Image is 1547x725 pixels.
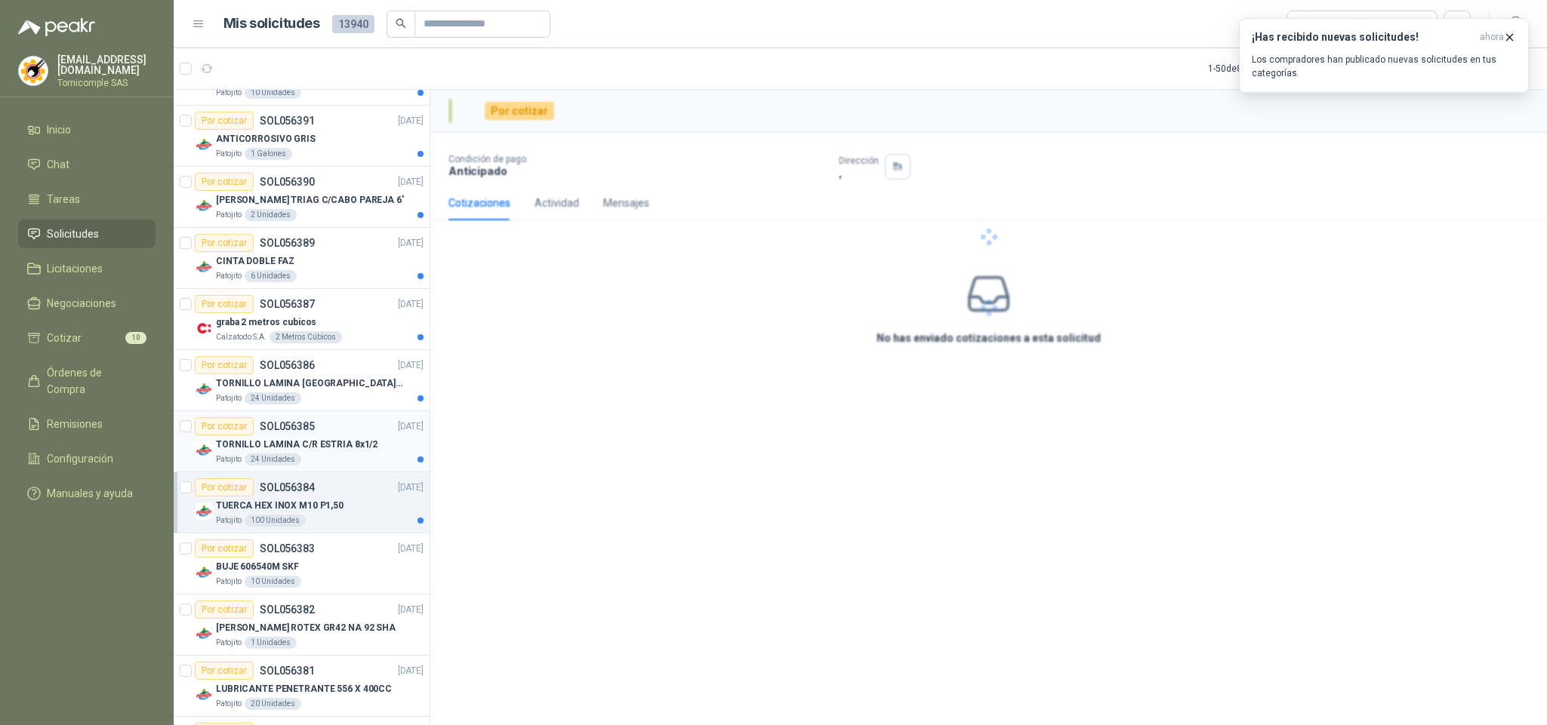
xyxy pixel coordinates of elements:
div: Por cotizar [195,173,254,191]
div: 20 Unidades [245,698,301,710]
a: Chat [18,150,156,179]
div: Por cotizar [195,295,254,313]
a: Órdenes de Compra [18,358,156,404]
p: Calzatodo S.A. [216,331,267,343]
a: Por cotizarSOL056385[DATE] Company LogoTORNILLO LAMINA C/R ESTRIA 8x1/2Patojito24 Unidades [174,411,430,472]
div: 2 Unidades [245,209,297,221]
a: Por cotizarSOL056386[DATE] Company LogoTORNILLO LAMINA [GEOGRAPHIC_DATA] 8x3/4Patojito24 Unidades [174,350,430,411]
span: Negociaciones [47,295,116,312]
div: 10 Unidades [245,87,301,99]
div: 2 Metros Cúbicos [270,331,342,343]
p: Patojito [216,453,242,465]
p: Patojito [216,392,242,404]
p: SOL056390 [260,177,315,187]
a: Negociaciones [18,289,156,318]
a: Solicitudes [18,220,156,248]
p: Patojito [216,698,242,710]
img: Logo peakr [18,18,95,36]
button: ¡Has recibido nuevas solicitudes!ahora Los compradores han publicado nuevas solicitudes en tus ca... [1239,18,1529,93]
span: Órdenes de Compra [47,364,141,398]
p: [DATE] [398,664,424,678]
p: Patojito [216,87,242,99]
div: Por cotizar [195,112,254,130]
img: Company Logo [195,686,213,704]
p: BUJE 606540M SKF [216,560,299,574]
p: SOL056389 [260,238,315,248]
p: [EMAIL_ADDRESS][DOMAIN_NAME] [57,54,156,75]
p: SOL056386 [260,360,315,370]
p: SOL056382 [260,604,315,615]
p: Patojito [216,576,242,588]
div: Por cotizar [195,417,254,435]
div: 1 Galones [245,148,292,160]
p: TORNILLO LAMINA [GEOGRAPHIC_DATA] 8x3/4 [216,376,404,391]
div: Por cotizar [195,356,254,374]
span: ahora [1480,31,1504,44]
p: LUBRICANTE PENETRANTE 556 X 400CC [216,682,392,696]
span: 13940 [332,15,374,33]
div: 100 Unidades [245,515,306,527]
p: Tornicomple SAS [57,78,156,88]
p: [DATE] [398,175,424,189]
img: Company Logo [195,625,213,643]
p: Patojito [216,270,242,282]
img: Company Logo [195,258,213,276]
div: 10 Unidades [245,576,301,588]
span: search [396,18,406,29]
a: Por cotizarSOL056382[DATE] Company Logo[PERSON_NAME] ROTEX GR42 NA 92 SHAPatojito1 Unidades [174,594,430,656]
div: 24 Unidades [245,392,301,404]
p: [DATE] [398,542,424,556]
p: [DATE] [398,481,424,495]
a: Manuales y ayuda [18,479,156,508]
span: Solicitudes [47,226,99,242]
p: Patojito [216,515,242,527]
p: CINTA DOBLE FAZ [216,254,294,269]
a: Por cotizarSOL056391[DATE] Company LogoANTICORROSIVO GRISPatojito1 Galones [174,106,430,167]
a: Por cotizarSOL056389[DATE] Company LogoCINTA DOBLE FAZPatojito6 Unidades [174,228,430,289]
img: Company Logo [195,441,213,459]
p: TUERCA HEX INOX M10 P1,50 [216,499,344,513]
span: Licitaciones [47,260,103,277]
p: [PERSON_NAME] ROTEX GR42 NA 92 SHA [216,621,396,635]
p: Los compradores han publicado nuevas solicitudes en tus categorías. [1252,53,1516,80]
img: Company Logo [195,197,213,215]
img: Company Logo [195,564,213,582]
a: Cotizar10 [18,324,156,352]
span: Manuales y ayuda [47,485,133,502]
span: Cotizar [47,330,82,346]
a: Por cotizarSOL056387[DATE] Company Logograba 2 metros cubicosCalzatodo S.A.2 Metros Cúbicos [174,289,430,350]
img: Company Logo [19,57,48,85]
div: 24 Unidades [245,453,301,465]
p: SOL056383 [260,543,315,554]
div: 1 - 50 de 8495 [1208,57,1306,81]
p: [PERSON_NAME] TRIAG C/CABO PAREJA 6' [216,193,404,207]
span: Chat [47,156,69,173]
p: [DATE] [398,236,424,250]
p: SOL056384 [260,482,315,493]
a: Configuración [18,444,156,473]
p: Patojito [216,209,242,221]
a: Tareas [18,185,156,214]
img: Company Logo [195,319,213,337]
span: 10 [125,332,146,344]
p: SOL056387 [260,299,315,309]
p: ANTICORROSIVO GRIS [216,132,316,146]
a: Inicio [18,115,156,144]
div: Por cotizar [195,539,254,558]
div: 6 Unidades [245,270,297,282]
a: Por cotizarSOL056381[DATE] Company LogoLUBRICANTE PENETRANTE 556 X 400CCPatojito20 Unidades [174,656,430,717]
span: Configuración [47,450,113,467]
a: Remisiones [18,410,156,438]
a: Por cotizarSOL056390[DATE] Company Logo[PERSON_NAME] TRIAG C/CABO PAREJA 6'Patojito2 Unidades [174,167,430,228]
div: Todas [1296,16,1328,32]
div: Por cotizar [195,234,254,252]
div: Por cotizar [195,478,254,496]
img: Company Logo [195,380,213,398]
p: [DATE] [398,297,424,312]
p: SOL056385 [260,421,315,432]
p: Patojito [216,637,242,649]
p: [DATE] [398,358,424,373]
h3: ¡Has recibido nuevas solicitudes! [1252,31,1474,44]
div: 1 Unidades [245,637,297,649]
span: Remisiones [47,416,103,432]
